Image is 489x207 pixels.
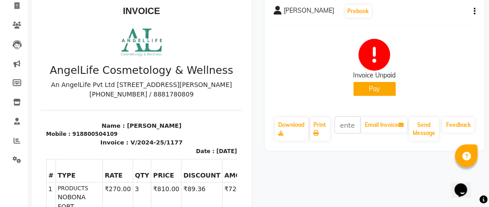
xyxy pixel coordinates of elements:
[176,143,196,151] div: [DATE]
[92,155,111,178] th: QTY
[442,117,475,133] a: Feedback
[5,117,196,126] p: Name : [PERSON_NAME]
[5,1,196,12] h2: INVOICE
[354,82,396,96] button: Pay
[275,117,308,141] a: Download
[111,155,141,178] th: PRICE
[141,155,182,178] th: DISCOUNT
[5,76,196,86] p: An AngelLife Pvt Ltd [STREET_ADDRESS][PERSON_NAME]
[5,134,196,143] p: Invoice : V/2024-25/1177
[15,155,62,178] th: TYPE
[6,155,15,178] th: #
[345,5,372,18] button: Prebook
[182,155,217,178] th: AMOUNT
[354,71,396,80] div: Invoice Unpaid
[409,117,439,141] button: Send Message
[62,155,92,178] th: RATE
[310,117,330,141] a: Print
[155,143,174,151] div: Date :
[335,116,361,134] input: enter email
[32,126,77,134] div: 918800504109
[5,126,30,134] div: Mobile :
[5,60,196,72] h3: AngelLife Cosmetology & Wellness
[361,117,407,133] button: Email Invoice
[5,86,196,95] p: [PHONE_NUMBER] / 8881780809
[284,6,335,19] span: [PERSON_NAME]
[17,180,60,188] small: PRODUCTS
[451,171,480,198] iframe: chat widget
